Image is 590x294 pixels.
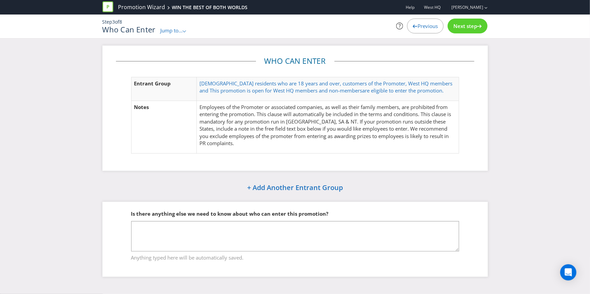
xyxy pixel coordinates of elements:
[445,4,483,10] a: [PERSON_NAME]
[560,264,576,280] div: Open Intercom Messenger
[453,23,477,29] span: Next step
[172,4,248,11] div: WIN THE BEST OF BOTH WORLDS
[131,210,329,217] span: Is there anything else we need to know about who can enter this promotion?
[120,19,122,25] span: 8
[406,4,415,10] a: Help
[131,252,459,262] span: Anything typed here will be automatically saved.
[424,4,441,10] span: West HQ
[102,19,113,25] span: Step
[118,3,165,11] a: Promotion Wizard
[134,80,171,87] span: Entrant Group
[131,101,197,153] td: Notes
[247,183,343,192] span: + Add Another Entrant Group
[102,25,156,33] h1: Who Can Enter
[113,19,115,25] span: 3
[256,56,334,66] legend: Who Can Enter
[362,87,444,94] span: are eligible to enter the promotion.
[115,19,120,25] span: of
[160,27,183,34] span: Jump to...
[418,23,438,29] span: Previous
[199,104,456,147] p: Employees of the Promoter or associated companies, as well as their family members, are prohibite...
[230,181,360,195] button: + Add Another Entrant Group
[199,80,452,94] span: [DEMOGRAPHIC_DATA] residents who are 18 years and over, customers of the Promoter, West HQ member...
